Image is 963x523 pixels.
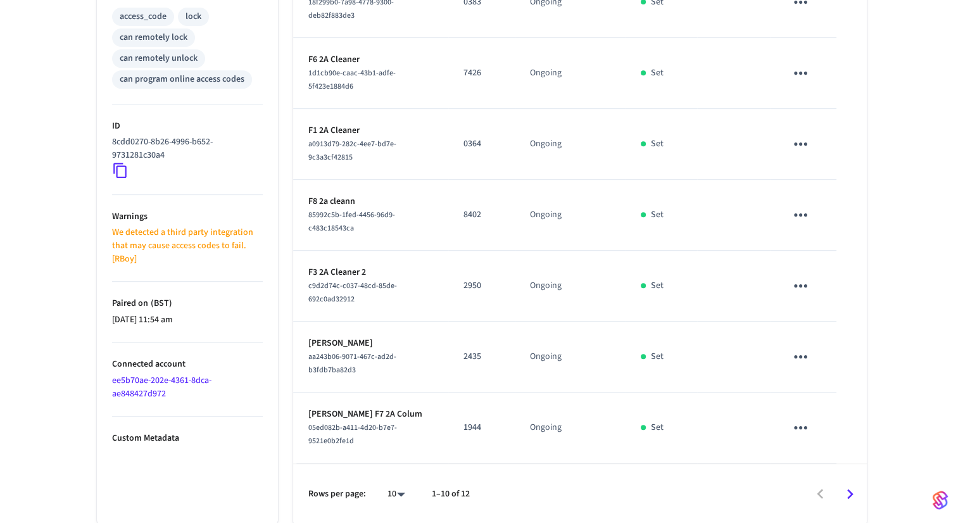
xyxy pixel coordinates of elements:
[515,393,626,463] td: Ongoing
[463,421,500,434] p: 1944
[651,137,664,151] p: Set
[112,374,211,400] a: ee5b70ae-202e-4361-8dca-ae848427d972
[463,137,500,151] p: 0364
[112,226,263,266] p: We detected a third party integration that may cause access codes to fail. [RBoy]
[112,313,263,327] p: [DATE] 11:54 am
[308,266,434,279] p: F3 2A Cleaner 2
[308,139,396,163] span: a0913d79-282c-4ee7-bd7e-9c3a3cf42815
[308,488,366,501] p: Rows per page:
[120,10,167,23] div: access_code
[651,421,664,434] p: Set
[308,408,434,421] p: [PERSON_NAME] F7 2A Colum
[120,31,187,44] div: can remotely lock
[308,195,434,208] p: F8 2a cleann
[308,351,396,375] span: aa243b06-9071-467c-ad2d-b3fdb7ba82d3
[651,279,664,293] p: Set
[308,68,396,92] span: 1d1cb90e-caac-43b1-adfe-5f423e1884d6
[112,210,263,224] p: Warnings
[463,350,500,363] p: 2435
[381,485,412,503] div: 10
[112,358,263,371] p: Connected account
[308,280,397,305] span: c9d2d74c-c037-48cd-85de-692c0ad32912
[148,297,172,310] span: ( BST )
[515,38,626,109] td: Ongoing
[515,109,626,180] td: Ongoing
[120,73,244,86] div: can program online access codes
[463,208,500,222] p: 8402
[112,432,263,445] p: Custom Metadata
[308,124,434,137] p: F1 2A Cleaner
[308,210,395,234] span: 85992c5b-1fed-4456-96d9-c483c18543ca
[112,120,263,133] p: ID
[463,279,500,293] p: 2950
[515,251,626,322] td: Ongoing
[515,180,626,251] td: Ongoing
[463,66,500,80] p: 7426
[933,490,948,510] img: SeamLogoGradient.69752ec5.svg
[651,350,664,363] p: Set
[515,322,626,393] td: Ongoing
[651,66,664,80] p: Set
[308,337,434,350] p: [PERSON_NAME]
[651,208,664,222] p: Set
[308,422,397,446] span: 05ed082b-a411-4d20-b7e7-9521e0b2fe1d
[432,488,470,501] p: 1–10 of 12
[112,135,258,162] p: 8cdd0270-8b26-4996-b652-9731281c30a4
[308,53,434,66] p: F6 2A Cleaner
[835,479,865,509] button: Go to next page
[120,52,198,65] div: can remotely unlock
[186,10,201,23] div: lock
[112,297,263,310] p: Paired on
